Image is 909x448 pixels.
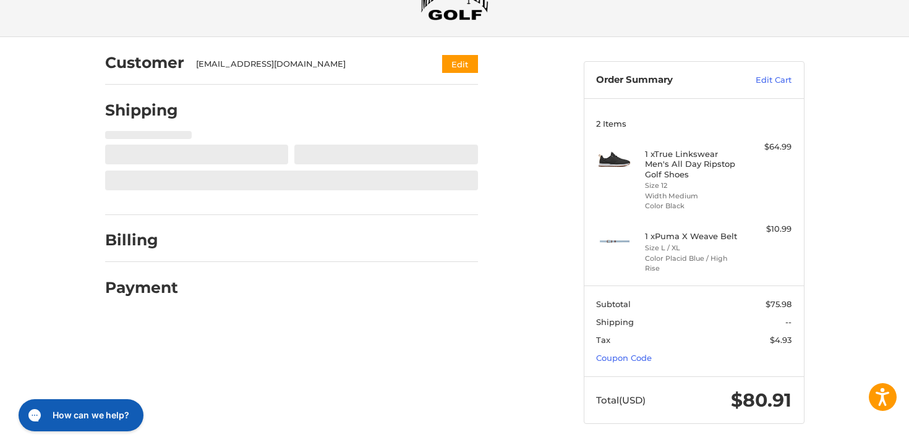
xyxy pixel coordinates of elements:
h2: Payment [105,278,178,297]
h3: 2 Items [596,119,792,129]
div: $64.99 [743,141,792,153]
h4: 1 x Puma X Weave Belt [645,231,740,241]
span: -- [785,317,792,327]
span: Tax [596,335,610,345]
span: Shipping [596,317,634,327]
div: [EMAIL_ADDRESS][DOMAIN_NAME] [196,58,418,70]
li: Width Medium [645,191,740,201]
button: Edit [442,55,478,73]
h2: Shipping [105,101,178,120]
h2: Billing [105,230,177,250]
h2: Customer [105,53,184,72]
span: $80.91 [731,389,792,412]
li: Color Placid Blue / High Rise [645,253,740,274]
li: Size 12 [645,180,740,191]
span: Subtotal [596,299,631,309]
h3: Order Summary [596,74,729,87]
li: Color Black [645,201,740,211]
h4: 1 x True Linkswear Men's All Day Ripstop Golf Shoes [645,149,740,179]
span: $4.93 [770,335,792,345]
iframe: Gorgias live chat messenger [12,395,147,436]
a: Coupon Code [596,353,652,363]
span: $75.98 [766,299,792,309]
div: $10.99 [743,223,792,235]
a: Edit Cart [729,74,792,87]
li: Size L / XL [645,243,740,253]
span: Total (USD) [596,394,646,406]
